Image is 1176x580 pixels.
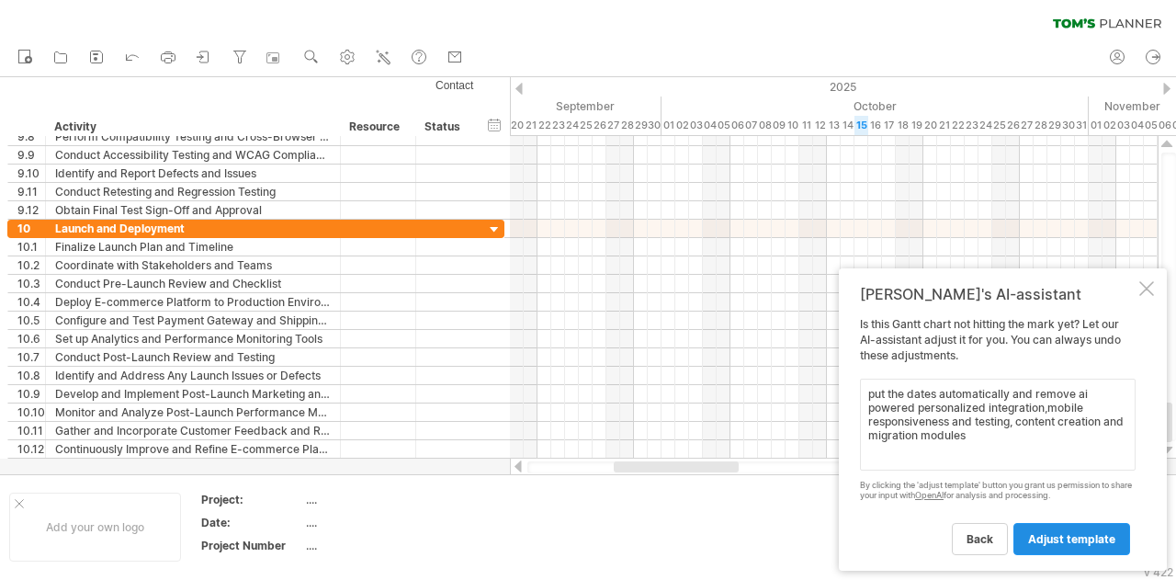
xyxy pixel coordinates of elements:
div: Sunday, 5 October 2025 [717,116,730,135]
div: Wednesday, 5 November 2025 [1144,116,1158,135]
div: Develop and Implement Post-Launch Marketing and Promotion Plan [55,385,331,403]
div: Thursday, 23 October 2025 [965,116,978,135]
div: Saturday, 4 October 2025 [703,116,717,135]
div: Add your own logo [9,493,181,562]
div: 10.4 [17,293,45,311]
div: Identify and Report Defects and Issues [55,165,331,182]
div: Wednesday, 8 October 2025 [758,116,772,135]
div: Tuesday, 14 October 2025 [841,116,854,135]
div: Friday, 26 September 2025 [593,116,606,135]
div: 10.9 [17,385,45,403]
div: Thursday, 2 October 2025 [675,116,689,135]
div: Friday, 17 October 2025 [882,116,896,135]
div: .... [306,515,460,530]
div: 10.7 [17,348,45,366]
div: Saturday, 27 September 2025 [606,116,620,135]
a: contact [443,46,469,70]
div: Sunday, 12 October 2025 [813,116,827,135]
div: Thursday, 6 November 2025 [1158,116,1171,135]
div: 9.11 [17,183,45,200]
div: Conduct Retesting and Regression Testing [55,183,331,200]
div: 10.10 [17,404,45,421]
div: Tuesday, 21 October 2025 [937,116,951,135]
div: Tuesday, 30 September 2025 [648,116,661,135]
div: 10.2 [17,256,45,274]
div: 10 [17,220,45,237]
div: Monday, 27 October 2025 [1020,116,1034,135]
div: By clicking the 'adjust template' button you grant us permission to share your input with for ana... [860,481,1136,501]
div: Tuesday, 23 September 2025 [551,116,565,135]
div: Saturday, 1 November 2025 [1089,116,1102,135]
div: Sunday, 19 October 2025 [910,116,923,135]
div: 10.11 [17,422,45,439]
div: Wednesday, 24 September 2025 [565,116,579,135]
div: Perform Compatibility Testing and Cross-Browser Testing [55,128,331,145]
a: adjust template [1013,523,1130,555]
div: Project: [201,492,302,507]
a: back [952,523,1008,555]
div: Wednesday, 1 October 2025 [661,116,675,135]
div: Thursday, 30 October 2025 [1061,116,1075,135]
div: Sunday, 28 September 2025 [620,116,634,135]
div: v 422 [1144,565,1173,579]
span: back [967,532,993,546]
div: Conduct Pre-Launch Review and Checklist [55,275,331,292]
div: Conduct Accessibility Testing and WCAG Compliance [55,146,331,164]
div: Tuesday, 28 October 2025 [1034,116,1047,135]
div: Wednesday, 22 October 2025 [951,116,965,135]
div: Tuesday, 4 November 2025 [1130,116,1144,135]
div: 10.3 [17,275,45,292]
div: Monday, 29 September 2025 [634,116,648,135]
div: Sunday, 21 September 2025 [524,116,537,135]
div: October 2025 [661,97,1089,116]
div: Conduct Post-Launch Review and Testing [55,348,331,366]
div: Monday, 6 October 2025 [730,116,744,135]
a: OpenAI [915,490,944,500]
div: Monitor and Analyze Post-Launch Performance Metrics [55,404,331,421]
div: Monday, 3 November 2025 [1116,116,1130,135]
div: Configure and Test Payment Gateway and Shipping Integrations [55,312,331,329]
div: Resource [349,118,405,136]
div: Wednesday, 29 October 2025 [1047,116,1061,135]
div: Friday, 10 October 2025 [786,116,799,135]
div: .... [306,538,460,553]
div: Sunday, 26 October 2025 [1006,116,1020,135]
div: Set up Analytics and Performance Monitoring Tools [55,330,331,347]
div: Saturday, 18 October 2025 [896,116,910,135]
div: Status [424,118,465,136]
div: [PERSON_NAME]'s AI-assistant [860,285,1136,303]
div: Is this Gantt chart not hitting the mark yet? Let our AI-assistant adjust it for you. You can alw... [860,317,1136,554]
div: Thursday, 25 September 2025 [579,116,593,135]
div: Tuesday, 7 October 2025 [744,116,758,135]
div: 10.8 [17,367,45,384]
div: 9.8 [17,128,45,145]
div: Activity [54,118,330,136]
span: adjust template [1028,532,1115,546]
div: Continuously Improve and Refine E-commerce Platform and Operations [55,440,331,458]
div: Monday, 22 September 2025 [537,116,551,135]
div: Date: [201,515,302,530]
div: Project Number [201,538,302,553]
div: Identify and Address Any Launch Issues or Defects [55,367,331,384]
div: 10.5 [17,312,45,329]
div: Thursday, 9 October 2025 [772,116,786,135]
div: Deploy E-commerce Platform to Production Environment [55,293,331,311]
div: 9.10 [17,165,45,182]
div: Wednesday, 15 October 2025 [854,116,868,135]
div: Gather and Incorporate Customer Feedback and Reviews [55,422,331,439]
div: 10.1 [17,238,45,256]
div: 9.9 [17,146,45,164]
div: Saturday, 20 September 2025 [510,116,524,135]
div: Saturday, 25 October 2025 [992,116,1006,135]
div: Finalize Launch Plan and Timeline [55,238,331,256]
div: Thursday, 16 October 2025 [868,116,882,135]
div: Launch and Deployment [55,220,331,237]
div: 9.12 [17,201,45,219]
div: Obtain Final Test Sign-Off and Approval [55,201,331,219]
div: Friday, 31 October 2025 [1075,116,1089,135]
div: Friday, 3 October 2025 [689,116,703,135]
div: Sunday, 2 November 2025 [1102,116,1116,135]
div: 10.6 [17,330,45,347]
div: .... [306,492,460,507]
div: Saturday, 11 October 2025 [799,116,813,135]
